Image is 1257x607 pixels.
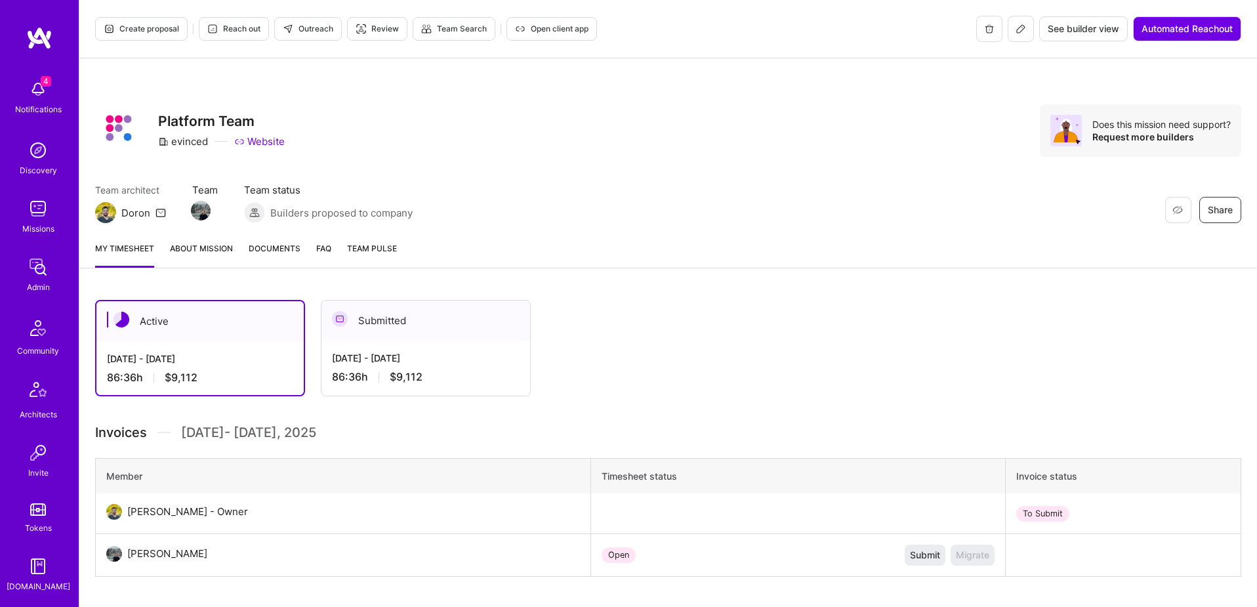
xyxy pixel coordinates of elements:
img: Avatar [1050,115,1082,146]
span: Share [1208,203,1233,217]
span: Review [356,23,399,35]
span: Team status [244,183,413,197]
span: Submit [910,549,940,562]
img: admin teamwork [25,254,51,280]
i: icon EyeClosed [1172,205,1183,215]
a: Team Member Avatar [192,199,209,222]
img: Submitted [332,311,348,327]
button: Create proposal [95,17,188,41]
div: [DOMAIN_NAME] [7,579,70,593]
i: icon CompanyGray [158,136,169,147]
span: Outreach [283,23,333,35]
div: 86:36 h [107,371,293,385]
img: bell [25,76,51,102]
div: [DATE] - [DATE] [332,351,520,365]
button: Open client app [506,17,597,41]
th: Member [96,459,591,494]
th: Timesheet status [590,459,1005,494]
th: Invoice status [1006,459,1241,494]
button: Submit [905,545,945,566]
img: Company Logo [95,104,142,152]
div: [PERSON_NAME] - Owner [127,504,248,520]
div: Community [17,344,59,358]
button: Team Search [413,17,495,41]
a: About Mission [170,241,233,268]
div: Discovery [20,163,57,177]
img: User Avatar [106,546,122,562]
span: Team architect [95,183,166,197]
img: tokens [30,503,46,516]
i: icon Proposal [104,24,114,34]
button: See builder view [1039,16,1128,41]
div: [DATE] - [DATE] [107,352,293,366]
div: Admin [27,280,50,294]
span: See builder view [1048,22,1119,35]
a: Team Pulse [347,241,397,268]
div: Invite [28,466,49,480]
img: Invite [25,440,51,466]
h3: Platform Team [158,113,285,129]
span: Documents [249,241,300,255]
button: Reach out [199,17,269,41]
div: Active [96,301,304,341]
span: Invoices [95,423,147,442]
div: Doron [121,206,150,220]
span: Create proposal [104,23,179,35]
img: Team Architect [95,202,116,223]
span: Builders proposed to company [270,206,413,220]
div: [PERSON_NAME] [127,546,207,562]
div: 86:36 h [332,370,520,384]
span: Team Pulse [347,243,397,253]
div: Request more builders [1092,131,1231,143]
img: teamwork [25,196,51,222]
div: Open [602,547,636,563]
span: [DATE] - [DATE] , 2025 [181,423,316,442]
a: Documents [249,241,300,268]
button: Outreach [274,17,342,41]
img: guide book [25,553,51,579]
div: evinced [158,135,208,148]
div: Architects [20,408,57,421]
div: Tokens [25,521,52,535]
button: Review [347,17,407,41]
button: Automated Reachout [1133,16,1241,41]
i: icon Mail [155,207,166,218]
span: Reach out [207,23,260,35]
img: discovery [25,137,51,163]
i: icon Targeter [356,24,366,34]
div: Missions [22,222,54,236]
span: $9,112 [390,370,422,384]
img: Active [113,312,129,327]
span: Team [192,183,218,197]
img: Community [22,312,54,344]
span: Open client app [515,23,588,35]
div: Submitted [321,301,530,341]
span: $9,112 [165,371,197,385]
a: My timesheet [95,241,154,268]
a: Website [234,135,285,148]
span: 4 [41,76,51,87]
img: Team Member Avatar [191,201,211,220]
img: Divider [157,423,171,442]
span: Automated Reachout [1142,22,1233,35]
img: Architects [22,376,54,408]
div: Notifications [15,102,62,116]
a: FAQ [316,241,331,268]
img: User Avatar [106,504,122,520]
button: Share [1199,197,1241,223]
img: Builders proposed to company [244,202,265,223]
div: Does this mission need support? [1092,118,1231,131]
div: To Submit [1016,506,1069,522]
span: Team Search [421,23,487,35]
img: logo [26,26,52,50]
